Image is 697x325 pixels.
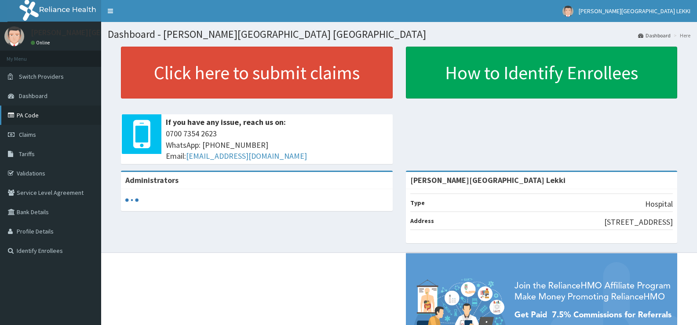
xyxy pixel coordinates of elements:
p: Hospital [645,198,673,210]
p: [PERSON_NAME][GEOGRAPHIC_DATA] LEKKI [31,29,182,37]
span: Tariffs [19,150,35,158]
img: User Image [4,26,24,46]
b: Address [410,217,434,225]
b: Type [410,199,425,207]
a: Online [31,40,52,46]
span: Dashboard [19,92,47,100]
p: [STREET_ADDRESS] [604,216,673,228]
h1: Dashboard - [PERSON_NAME][GEOGRAPHIC_DATA] [GEOGRAPHIC_DATA] [108,29,690,40]
span: Claims [19,131,36,139]
a: [EMAIL_ADDRESS][DOMAIN_NAME] [186,151,307,161]
a: Dashboard [638,32,671,39]
svg: audio-loading [125,194,139,207]
li: Here [671,32,690,39]
img: User Image [562,6,573,17]
span: [PERSON_NAME][GEOGRAPHIC_DATA] LEKKI [579,7,690,15]
span: Switch Providers [19,73,64,80]
b: Administrators [125,175,179,185]
span: 0700 7354 2623 WhatsApp: [PHONE_NUMBER] Email: [166,128,388,162]
a: How to Identify Enrollees [406,47,678,99]
b: If you have any issue, reach us on: [166,117,286,127]
a: Click here to submit claims [121,47,393,99]
strong: [PERSON_NAME][GEOGRAPHIC_DATA] Lekki [410,175,566,185]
